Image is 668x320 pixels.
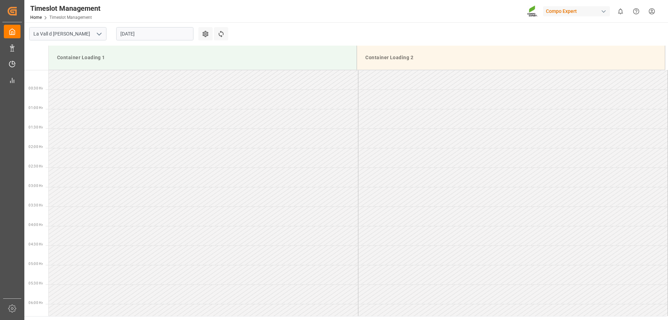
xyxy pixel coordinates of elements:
div: Container Loading 2 [363,51,659,64]
span: 02:30 Hr [29,164,43,168]
span: 05:30 Hr [29,281,43,285]
button: Help Center [628,3,644,19]
div: Compo Expert [543,6,610,16]
input: DD.MM.YYYY [116,27,193,40]
span: 04:30 Hr [29,242,43,246]
span: 00:30 Hr [29,86,43,90]
span: 03:00 Hr [29,184,43,188]
span: 03:30 Hr [29,203,43,207]
button: open menu [94,29,104,39]
span: 01:30 Hr [29,125,43,129]
div: Timeslot Management [30,3,101,14]
span: 04:00 Hr [29,223,43,227]
a: Home [30,15,42,20]
button: show 0 new notifications [613,3,628,19]
span: 02:00 Hr [29,145,43,149]
button: Compo Expert [543,5,613,18]
input: Type to search/select [29,27,106,40]
img: Screenshot%202023-09-29%20at%2010.02.21.png_1712312052.png [527,5,538,17]
div: Container Loading 1 [54,51,351,64]
span: 06:00 Hr [29,301,43,305]
span: 01:00 Hr [29,106,43,110]
span: 05:00 Hr [29,262,43,266]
